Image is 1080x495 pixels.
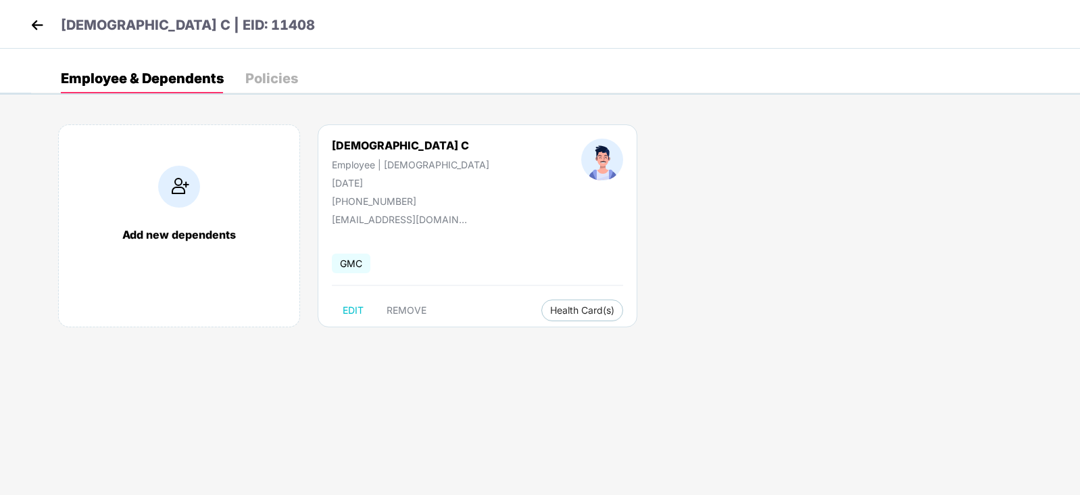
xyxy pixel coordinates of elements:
[158,166,200,208] img: addIcon
[550,307,614,314] span: Health Card(s)
[581,139,623,181] img: profileImage
[245,72,298,85] div: Policies
[332,214,467,225] div: [EMAIL_ADDRESS][DOMAIN_NAME]
[541,300,623,321] button: Health Card(s)
[332,177,489,189] div: [DATE]
[332,195,489,207] div: [PHONE_NUMBER]
[72,228,286,241] div: Add new dependents
[332,300,374,321] button: EDIT
[332,159,489,170] div: Employee | [DEMOGRAPHIC_DATA]
[387,305,426,316] span: REMOVE
[376,300,437,321] button: REMOVE
[61,15,315,36] p: [DEMOGRAPHIC_DATA] C | EID: 11408
[61,72,224,85] div: Employee & Dependents
[332,254,370,273] span: GMC
[343,305,364,316] span: EDIT
[332,139,489,152] div: [DEMOGRAPHIC_DATA] C
[27,15,47,35] img: back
